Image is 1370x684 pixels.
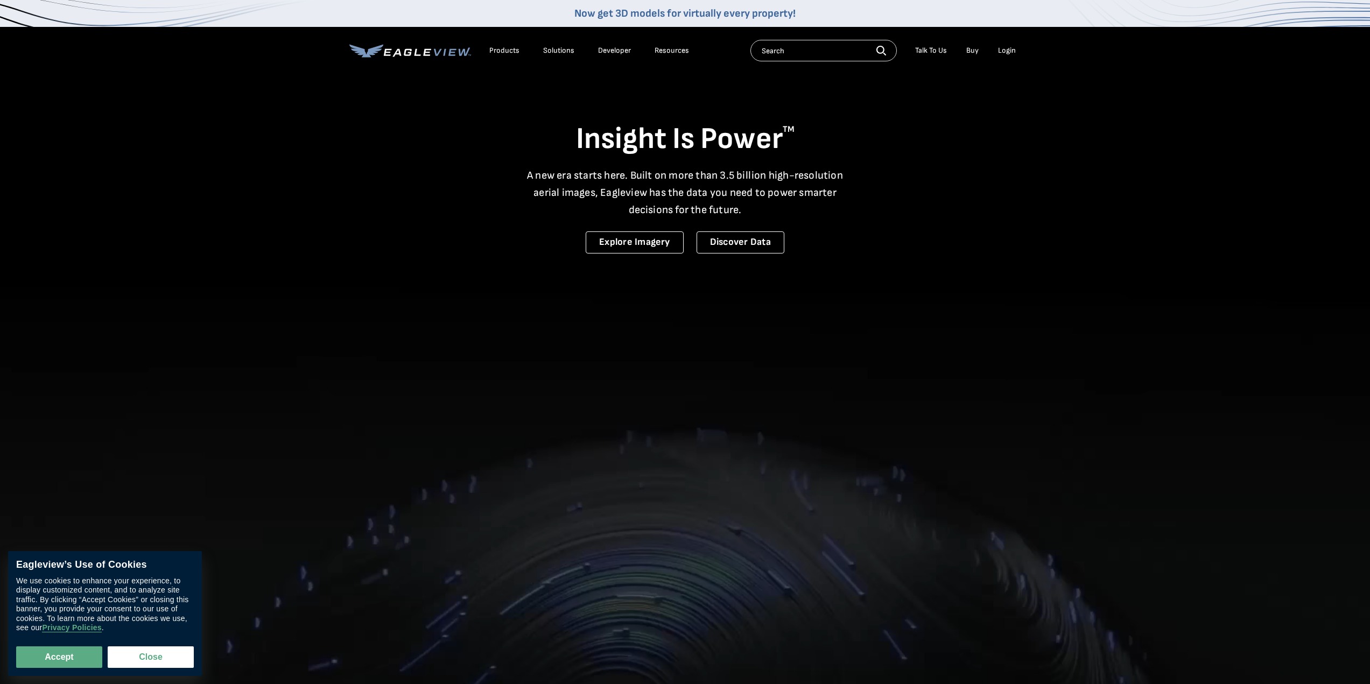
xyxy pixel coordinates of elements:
a: Developer [598,46,631,55]
button: Close [108,646,194,668]
div: Products [489,46,519,55]
a: Now get 3D models for virtually every property! [574,7,796,20]
div: We use cookies to enhance your experience, to display customized content, and to analyze site tra... [16,576,194,633]
button: Accept [16,646,102,668]
a: Buy [966,46,979,55]
a: Discover Data [697,231,784,253]
div: Talk To Us [915,46,947,55]
div: Solutions [543,46,574,55]
div: Eagleview’s Use of Cookies [16,559,194,571]
p: A new era starts here. Built on more than 3.5 billion high-resolution aerial images, Eagleview ha... [521,167,850,218]
a: Explore Imagery [586,231,684,253]
div: Login [998,46,1016,55]
input: Search [750,40,897,61]
sup: TM [783,124,795,135]
h1: Insight Is Power [349,121,1021,158]
a: Privacy Policies [42,624,101,633]
div: Resources [655,46,689,55]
